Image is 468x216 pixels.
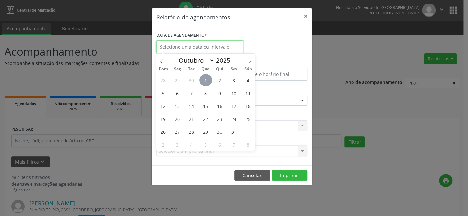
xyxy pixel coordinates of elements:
h5: Relatório de agendamentos [156,13,230,21]
span: Outubro 8, 2025 [199,87,212,99]
label: ATÉ [234,58,307,68]
span: Outubro 24, 2025 [227,113,240,125]
span: Outubro 13, 2025 [171,100,184,112]
button: Imprimir [272,170,307,181]
span: Seg [170,67,184,71]
span: Novembro 1, 2025 [242,125,254,138]
span: Novembro 8, 2025 [242,138,254,151]
span: Sex [227,67,241,71]
span: Outubro 18, 2025 [242,100,254,112]
input: Selecione o horário final [234,68,307,81]
span: Outubro 29, 2025 [199,125,212,138]
span: Dom [156,67,170,71]
span: Novembro 6, 2025 [214,138,226,151]
span: Outubro 22, 2025 [199,113,212,125]
span: Outubro 17, 2025 [227,100,240,112]
span: Outubro 31, 2025 [227,125,240,138]
span: Outubro 1, 2025 [199,74,212,86]
span: Novembro 5, 2025 [199,138,212,151]
input: Year [214,56,235,65]
span: Outubro 16, 2025 [214,100,226,112]
span: Ter [184,67,198,71]
span: Outubro 19, 2025 [157,113,170,125]
span: Outubro 11, 2025 [242,87,254,99]
span: Outubro 9, 2025 [214,87,226,99]
span: Outubro 14, 2025 [185,100,198,112]
span: Novembro 7, 2025 [227,138,240,151]
span: Setembro 30, 2025 [185,74,198,86]
span: Outubro 26, 2025 [157,125,170,138]
span: Outubro 12, 2025 [157,100,170,112]
button: Cancelar [234,170,270,181]
span: Outubro 15, 2025 [199,100,212,112]
button: Close [299,8,312,24]
span: Setembro 29, 2025 [171,74,184,86]
span: Outubro 3, 2025 [227,74,240,86]
span: Sáb [241,67,255,71]
span: Outubro 5, 2025 [157,87,170,99]
span: Outubro 25, 2025 [242,113,254,125]
span: Outubro 21, 2025 [185,113,198,125]
span: Novembro 3, 2025 [171,138,184,151]
span: Outubro 10, 2025 [227,87,240,99]
span: Outubro 20, 2025 [171,113,184,125]
input: Selecione uma data ou intervalo [156,40,243,53]
span: Outubro 27, 2025 [171,125,184,138]
span: Outubro 4, 2025 [242,74,254,86]
span: Outubro 2, 2025 [214,74,226,86]
span: Novembro 4, 2025 [185,138,198,151]
span: Outubro 7, 2025 [185,87,198,99]
span: Setembro 28, 2025 [157,74,170,86]
span: Qui [213,67,227,71]
span: Qua [198,67,213,71]
label: DATA DE AGENDAMENTO [156,31,207,40]
span: Outubro 28, 2025 [185,125,198,138]
span: Outubro 6, 2025 [171,87,184,99]
span: Novembro 2, 2025 [157,138,170,151]
select: Month [176,56,214,65]
span: Outubro 30, 2025 [214,125,226,138]
span: Outubro 23, 2025 [214,113,226,125]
